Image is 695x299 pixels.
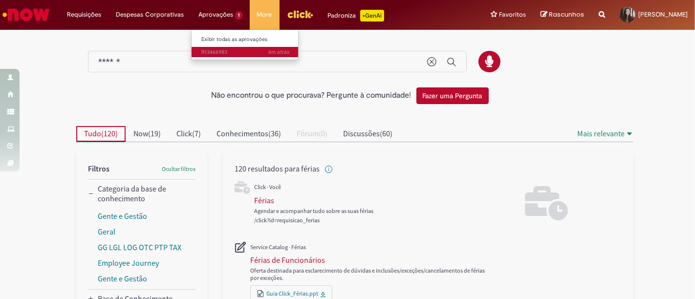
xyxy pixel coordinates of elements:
span: 1 [235,11,242,20]
span: Requisições [67,10,101,20]
span: R13466983 [201,48,289,56]
span: Despesas Corporativas [116,10,184,20]
a: Rascunhos [541,10,584,20]
div: Padroniza [328,10,384,21]
ul: Aprovações [191,29,299,60]
img: click_logo_yellow_360x200.png [287,7,313,21]
p: +GenAi [360,10,384,21]
a: Exibir todas as aprovações [192,34,299,45]
h2: Não encontrou o que procurava? Pergunte à comunidade! [212,91,412,100]
span: Favoritos [499,10,526,20]
img: ServiceNow [1,5,51,24]
span: More [257,10,272,20]
a: Aberto R13466983 : [192,47,299,58]
span: 6m atrás [268,48,289,56]
button: Fazer uma Pergunta [416,87,489,104]
time: 01/09/2025 10:17:10 [268,48,289,56]
span: Rascunhos [549,10,584,19]
span: [PERSON_NAME] [638,10,688,19]
span: Aprovações [198,10,233,20]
